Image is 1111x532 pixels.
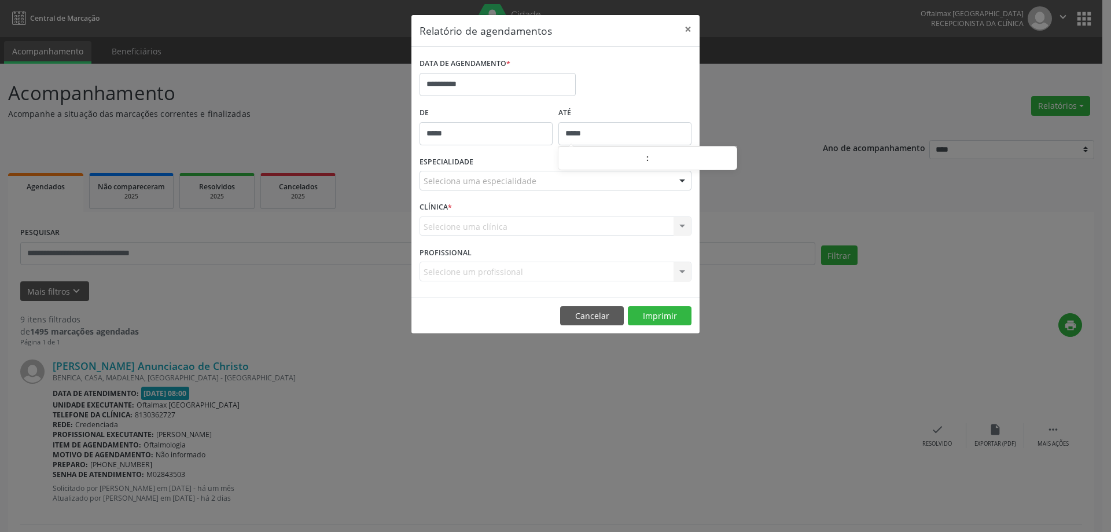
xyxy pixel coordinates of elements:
[628,306,691,326] button: Imprimir
[676,15,700,43] button: Close
[560,306,624,326] button: Cancelar
[558,148,646,171] input: Hour
[420,199,452,217] label: CLÍNICA
[649,148,737,171] input: Minute
[420,104,553,122] label: De
[646,146,649,170] span: :
[420,55,510,73] label: DATA DE AGENDAMENTO
[420,153,473,171] label: ESPECIALIDADE
[420,23,552,38] h5: Relatório de agendamentos
[424,175,536,187] span: Seleciona uma especialidade
[420,244,472,262] label: PROFISSIONAL
[558,104,691,122] label: ATÉ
